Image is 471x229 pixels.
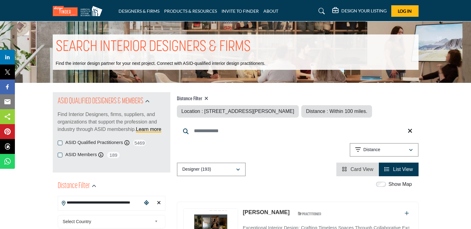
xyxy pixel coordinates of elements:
[341,8,387,14] h5: DESIGN YOUR LISTING
[58,197,142,209] input: Search Location
[136,127,161,132] a: Learn more
[65,139,123,146] label: ASID Qualified Practitioners
[177,123,419,138] input: Search Keyword
[350,143,419,157] button: Distance
[332,7,387,15] div: DESIGN YOUR LISTING
[58,111,165,133] p: Find Interior Designers, firms, suppliers, and organizations that support the profession and indu...
[243,209,289,215] a: [PERSON_NAME]
[405,211,409,216] a: Add To List
[142,196,151,210] div: Choose your current location
[336,163,379,176] li: Card View
[56,61,265,67] p: Find the interior design partner for your next project. Connect with ASID-qualified interior desi...
[65,151,97,158] label: ASID Members
[351,167,374,172] span: Card View
[243,208,289,217] p: John Robinson
[53,6,105,16] img: Site Logo
[63,218,152,225] span: Select Country
[363,147,380,153] p: Distance
[154,196,164,210] div: Clear search location
[58,153,62,157] input: ASID Members checkbox
[132,139,146,147] span: 5469
[164,8,217,14] a: PRODUCTS & RESOURCES
[56,38,251,57] h1: SEARCH INTERIOR DESIGNERS & FIRMS
[177,163,246,176] button: Designer (193)
[58,181,90,192] h2: Distance Filter
[182,109,294,114] span: Location : [STREET_ADDRESS][PERSON_NAME]
[182,166,211,173] p: Designer (193)
[58,141,62,145] input: ASID Qualified Practitioners checkbox
[342,167,373,172] a: View Card
[393,167,413,172] span: List View
[388,181,412,188] label: Show Map
[379,163,418,176] li: List View
[106,151,120,159] span: 189
[263,8,278,14] a: ABOUT
[119,8,159,14] a: DESIGNERS & FIRMS
[295,210,323,218] img: ASID Qualified Practitioners Badge Icon
[384,167,413,172] a: View List
[398,8,412,14] span: Log In
[177,96,372,102] h4: Distance Filter
[58,96,143,107] h2: ASID QUALIFIED DESIGNERS & MEMBERS
[391,5,419,17] button: Log In
[306,109,367,114] span: Distance : Within 100 miles.
[222,8,259,14] a: INVITE TO FINDER
[312,6,329,16] a: Search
